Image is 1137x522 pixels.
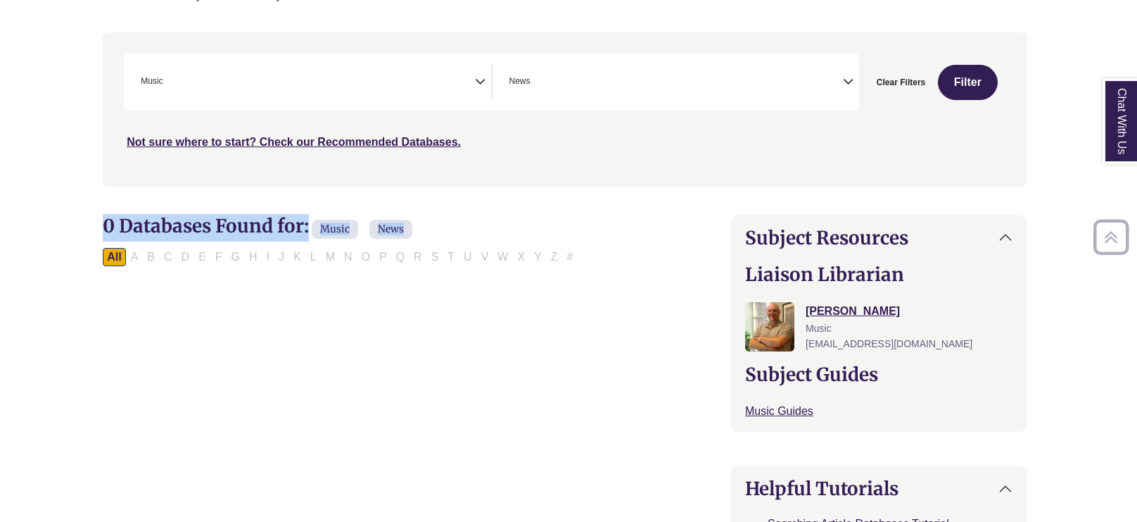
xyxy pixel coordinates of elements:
[745,363,1012,385] h2: Subject Guides
[745,263,1012,285] h2: Liaison Librarian
[806,323,832,334] span: Music
[745,302,794,352] img: Nathan Farley
[731,466,1027,511] button: Helpful Tutorials
[745,405,813,417] a: Music Guides
[806,305,900,317] a: [PERSON_NAME]
[806,338,972,349] span: [EMAIL_ADDRESS][DOMAIN_NAME]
